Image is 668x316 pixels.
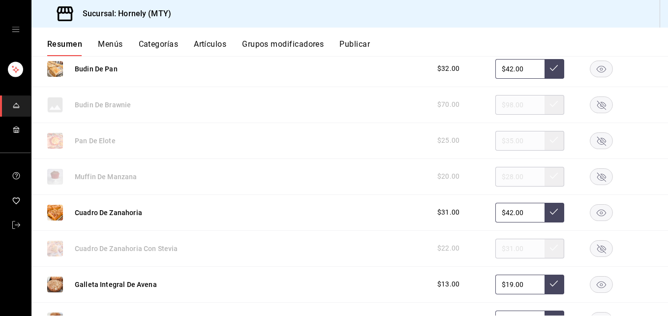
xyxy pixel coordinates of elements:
[75,64,118,74] button: Budin De Pan
[242,39,324,56] button: Grupos modificadores
[495,203,545,222] input: Sin ajuste
[75,208,142,218] button: Cuadro De Zanahoria
[47,39,82,56] button: Resumen
[75,280,157,289] button: Galleta Integral De Avena
[98,39,122,56] button: Menús
[339,39,370,56] button: Publicar
[47,205,63,221] img: Preview
[47,39,668,56] div: navigation tabs
[12,26,20,33] button: open drawer
[47,61,63,77] img: Preview
[495,59,545,79] input: Sin ajuste
[437,207,459,218] span: $31.00
[194,39,226,56] button: Artículos
[75,8,171,20] h3: Sucursal: Hornely (MTY)
[437,279,459,289] span: $13.00
[139,39,179,56] button: Categorías
[47,277,63,292] img: Preview
[495,275,545,294] input: Sin ajuste
[437,63,459,74] span: $32.00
